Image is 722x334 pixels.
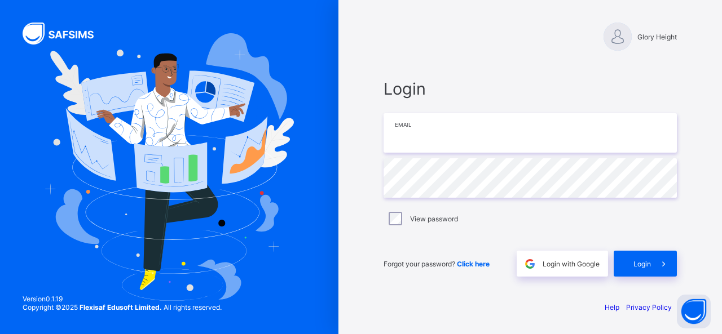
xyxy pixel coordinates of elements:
span: Login with Google [543,260,600,268]
span: Copyright © 2025 All rights reserved. [23,303,222,311]
span: Login [384,79,677,99]
img: google.396cfc9801f0270233282035f929180a.svg [523,257,536,270]
button: Open asap [677,295,711,328]
span: Forgot your password? [384,260,490,268]
a: Click here [457,260,490,268]
span: Glory Height [637,33,677,41]
a: Privacy Policy [626,303,672,311]
span: Login [633,260,651,268]
span: Version 0.1.19 [23,295,222,303]
img: Hero Image [45,33,293,300]
img: SAFSIMS Logo [23,23,107,44]
label: View password [410,215,458,223]
a: Help [605,303,619,311]
strong: Flexisaf Edusoft Limited. [80,303,162,311]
